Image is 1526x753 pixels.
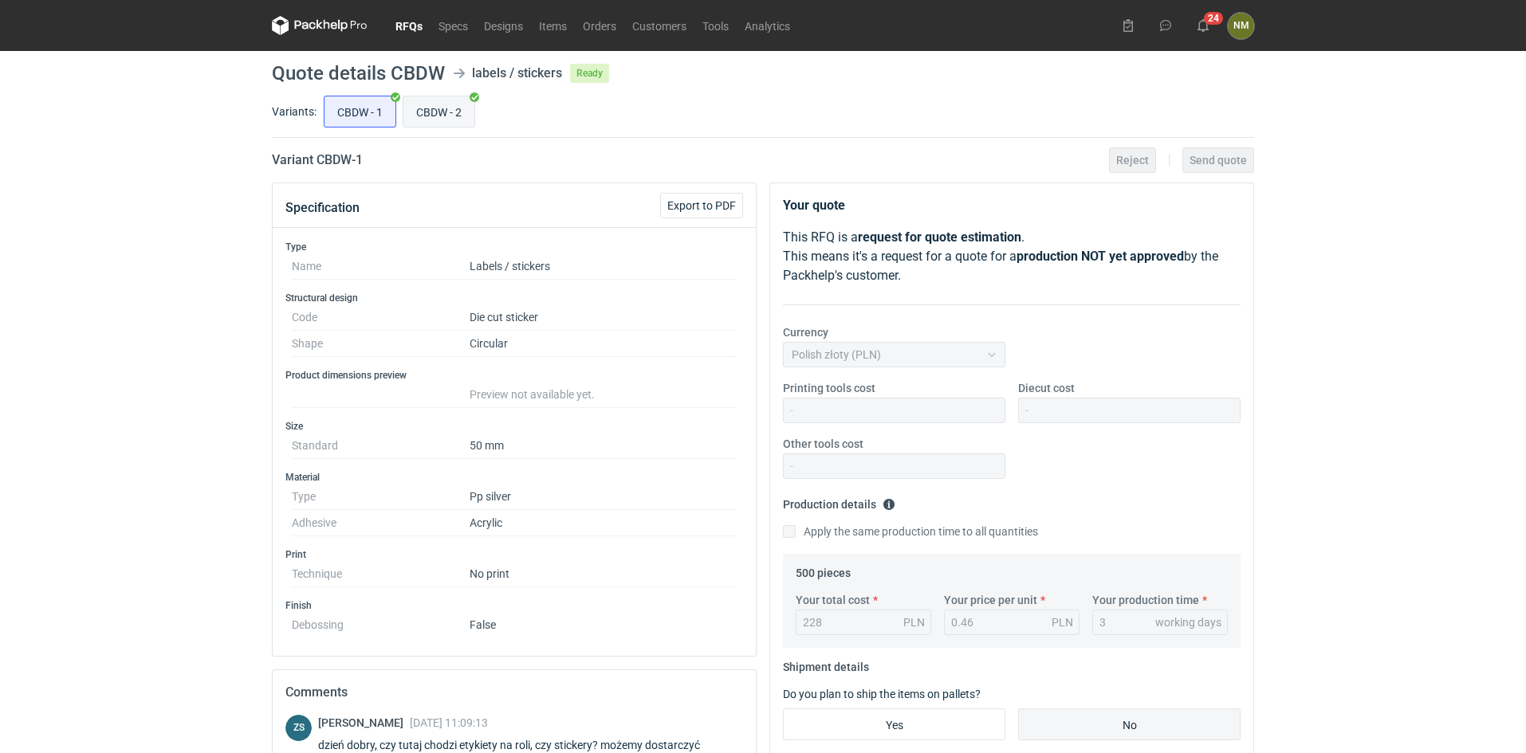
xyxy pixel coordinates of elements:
[783,524,1038,539] label: Apply the same production time to all quantities
[531,16,575,35] a: Items
[1116,155,1149,166] span: Reject
[470,253,737,280] dd: Labels / stickers
[272,151,363,170] h2: Variant CBDW - 1
[272,64,445,83] h1: Quote details CBDW
[410,716,488,729] span: [DATE] 11:09:13
[783,228,1241,285] p: This RFQ is a . This means it's a request for a quote for a by the Packhelp's customer.
[1182,147,1254,173] button: Send quote
[387,16,431,35] a: RFQs
[944,592,1037,608] label: Your price per unit
[1092,592,1199,608] label: Your production time
[285,189,360,227] button: Specification
[470,484,737,510] dd: Pp silver
[472,64,562,83] div: labels / stickers
[575,16,624,35] a: Orders
[403,96,475,127] label: CBDW - 2
[737,16,798,35] a: Analytics
[858,229,1021,245] strong: request for quote estimation
[431,16,476,35] a: Specs
[292,331,470,357] dt: Shape
[783,654,869,673] legend: Shipment details
[1190,155,1247,166] span: Send quote
[783,380,875,396] label: Printing tools cost
[470,304,737,331] dd: Die cut sticker
[285,683,743,702] h2: Comments
[470,510,737,536] dd: Acrylic
[285,292,743,304] h3: Structural design
[694,16,737,35] a: Tools
[1018,380,1075,396] label: Diecut cost
[285,420,743,433] h3: Size
[292,561,470,587] dt: Technique
[470,433,737,459] dd: 50 mm
[285,369,743,382] h3: Product dimensions preview
[570,64,609,83] span: Ready
[470,561,737,587] dd: No print
[476,16,531,35] a: Designs
[292,304,470,331] dt: Code
[796,592,870,608] label: Your total cost
[783,688,981,700] label: Do you plan to ship the items on pallets?
[470,612,737,631] dd: False
[470,331,737,357] dd: Circular
[285,548,743,561] h3: Print
[272,104,317,120] label: Variants:
[285,241,743,253] h3: Type
[1228,13,1254,39] div: Natalia Mrozek
[903,614,925,630] div: PLN
[783,198,845,213] strong: Your quote
[1190,13,1216,38] button: 24
[624,16,694,35] a: Customers
[1228,13,1254,39] button: NM
[667,200,736,211] span: Export to PDF
[324,96,396,127] label: CBDW - 1
[292,253,470,280] dt: Name
[318,716,410,729] span: [PERSON_NAME]
[272,16,368,35] svg: Packhelp Pro
[796,560,851,579] legend: 500 pieces
[292,484,470,510] dt: Type
[292,433,470,459] dt: Standard
[292,510,470,536] dt: Adhesive
[660,193,743,218] button: Export to PDF
[1052,614,1073,630] div: PLN
[285,715,312,741] figcaption: ZS
[783,492,895,511] legend: Production details
[1109,147,1156,173] button: Reject
[285,715,312,741] div: Zuzanna Szygenda
[783,436,863,452] label: Other tools cost
[1017,249,1184,264] strong: production NOT yet approved
[292,612,470,631] dt: Debossing
[470,388,595,401] span: Preview not available yet.
[285,471,743,484] h3: Material
[285,599,743,612] h3: Finish
[1155,614,1221,630] div: working days
[783,324,828,340] label: Currency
